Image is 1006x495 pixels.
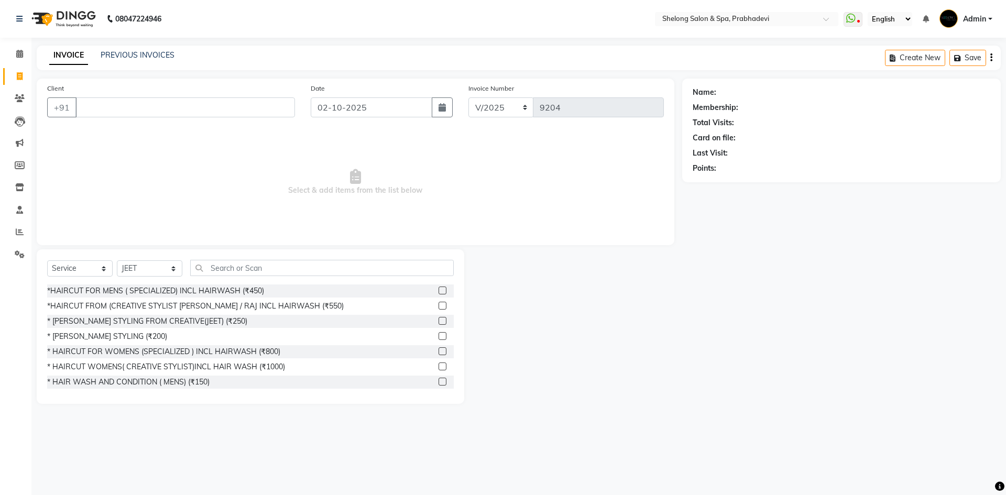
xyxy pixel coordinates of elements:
button: Create New [885,50,945,66]
div: * HAIRCUT WOMENS( CREATIVE STYLIST)INCL HAIR WASH (₹1000) [47,361,285,372]
div: Card on file: [693,133,736,144]
div: * [PERSON_NAME] STYLING FROM CREATIVE(JEET) (₹250) [47,316,247,327]
span: Admin [963,14,986,25]
a: INVOICE [49,46,88,65]
div: Membership: [693,102,738,113]
label: Invoice Number [468,84,514,93]
b: 08047224946 [115,4,161,34]
div: * [PERSON_NAME] STYLING (₹200) [47,331,167,342]
div: Total Visits: [693,117,734,128]
div: *HAIRCUT FOR MENS ( SPECIALIZED) INCL HAIRWASH (₹450) [47,285,264,296]
button: +91 [47,97,76,117]
div: Last Visit: [693,148,728,159]
div: Name: [693,87,716,98]
input: Search by Name/Mobile/Email/Code [75,97,295,117]
div: * HAIR WASH AND CONDITION ( MENS) (₹150) [47,377,210,388]
div: Points: [693,163,716,174]
label: Date [311,84,325,93]
input: Search or Scan [190,260,454,276]
img: logo [27,4,99,34]
span: Select & add items from the list below [47,130,664,235]
label: Client [47,84,64,93]
div: * HAIRCUT FOR WOMENS (SPECIALIZED ) INCL HAIRWASH (₹800) [47,346,280,357]
img: Admin [939,9,958,28]
div: *HAIRCUT FROM (CREATIVE STYLIST [PERSON_NAME] / RAJ INCL HAIRWASH (₹550) [47,301,344,312]
button: Save [949,50,986,66]
a: PREVIOUS INVOICES [101,50,174,60]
